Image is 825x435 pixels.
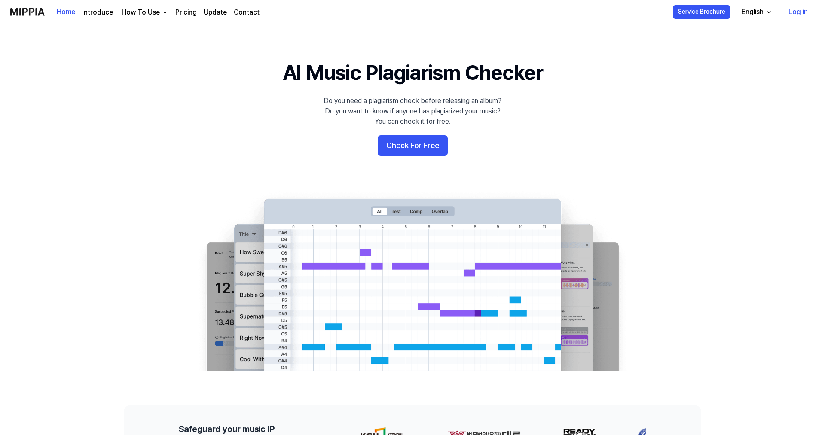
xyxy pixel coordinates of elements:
img: main Image [189,190,636,371]
a: Introduce [82,7,113,18]
button: English [735,3,777,21]
div: English [740,7,765,17]
button: Service Brochure [673,5,730,19]
h1: AI Music Plagiarism Checker [283,58,543,87]
a: Home [57,0,75,24]
a: Update [204,7,227,18]
button: Check For Free [378,135,448,156]
div: Do you need a plagiarism check before releasing an album? Do you want to know if anyone has plagi... [324,96,501,127]
button: How To Use [120,7,168,18]
div: How To Use [120,7,162,18]
a: Pricing [175,7,197,18]
a: Contact [234,7,260,18]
